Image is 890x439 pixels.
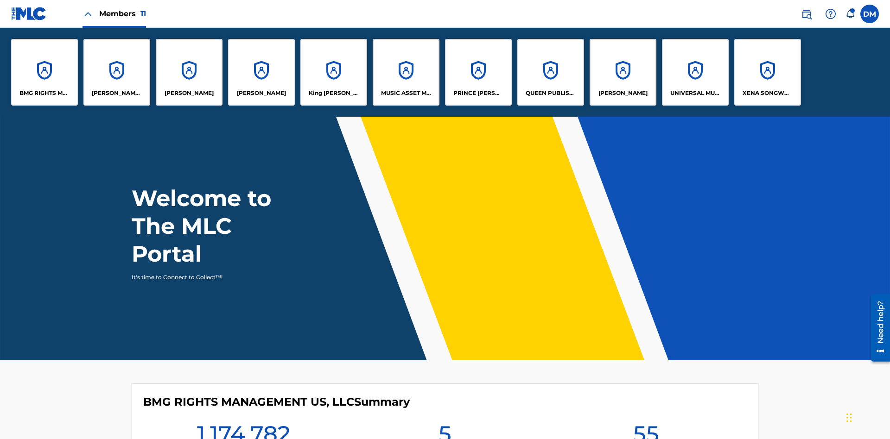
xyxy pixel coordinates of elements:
div: Notifications [845,9,855,19]
a: AccountsPRINCE [PERSON_NAME] [445,39,512,106]
a: AccountsMUSIC ASSET MANAGEMENT (MAM) [373,39,439,106]
img: MLC Logo [11,7,47,20]
img: help [825,8,836,19]
div: Drag [846,404,852,432]
a: AccountsUNIVERSAL MUSIC PUB GROUP [662,39,729,106]
div: User Menu [860,5,879,23]
a: Accounts[PERSON_NAME] SONGWRITER [83,39,150,106]
p: ELVIS COSTELLO [165,89,214,97]
div: Help [821,5,840,23]
p: RONALD MCTESTERSON [598,89,648,97]
p: QUEEN PUBLISHA [526,89,576,97]
a: AccountsXENA SONGWRITER [734,39,801,106]
span: 11 [140,9,146,18]
p: EYAMA MCSINGER [237,89,286,97]
img: Close [83,8,94,19]
p: BMG RIGHTS MANAGEMENT US, LLC [19,89,70,97]
a: AccountsKing [PERSON_NAME] [300,39,367,106]
p: PRINCE MCTESTERSON [453,89,504,97]
p: UNIVERSAL MUSIC PUB GROUP [670,89,721,97]
a: Accounts[PERSON_NAME] [156,39,222,106]
a: Accounts[PERSON_NAME] [228,39,295,106]
p: It's time to Connect to Collect™! [132,273,292,282]
img: search [801,8,812,19]
h1: Welcome to The MLC Portal [132,184,305,268]
p: MUSIC ASSET MANAGEMENT (MAM) [381,89,432,97]
span: Members [99,8,146,19]
iframe: Resource Center [864,290,890,366]
iframe: Chat Widget [844,395,890,439]
a: Public Search [797,5,816,23]
p: CLEO SONGWRITER [92,89,142,97]
a: AccountsBMG RIGHTS MANAGEMENT US, LLC [11,39,78,106]
p: King McTesterson [309,89,359,97]
p: XENA SONGWRITER [743,89,793,97]
h4: BMG RIGHTS MANAGEMENT US, LLC [143,395,410,409]
a: AccountsQUEEN PUBLISHA [517,39,584,106]
a: Accounts[PERSON_NAME] [590,39,656,106]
